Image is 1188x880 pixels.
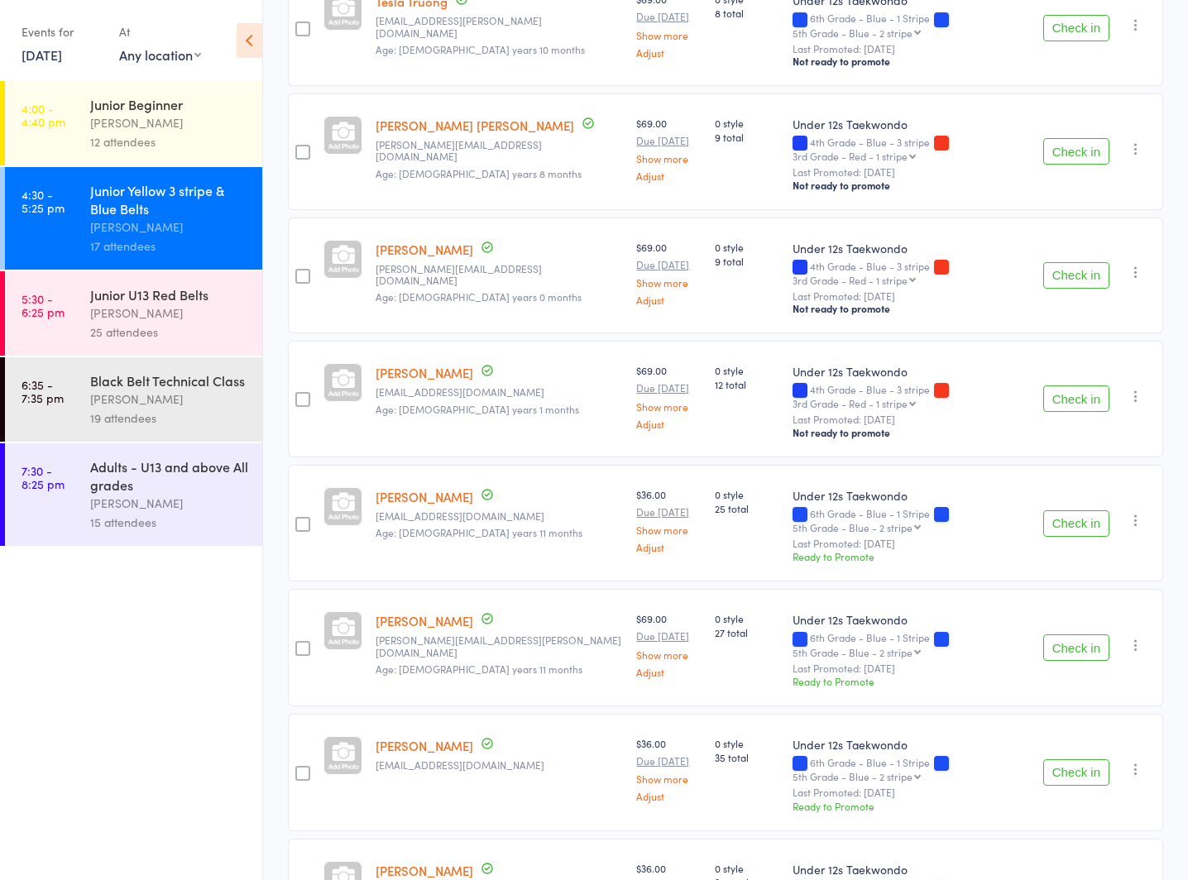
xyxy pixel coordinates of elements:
div: Any location [119,45,201,64]
small: Due [DATE] [636,135,702,146]
div: 3rd Grade - Red - 1 stripe [793,275,908,285]
a: Show more [636,30,702,41]
small: Due [DATE] [636,11,702,22]
a: Adjust [636,791,702,801]
div: 5th Grade - Blue - 2 stripe [793,27,913,38]
span: 0 style [715,611,779,625]
div: 6th Grade - Blue - 1 Stripe [793,508,1029,533]
div: Not ready to promote [793,55,1029,68]
button: Check in [1043,634,1109,661]
div: Not ready to promote [793,179,1029,192]
a: [PERSON_NAME] [376,737,473,754]
small: Due [DATE] [636,506,702,518]
button: Check in [1043,510,1109,537]
small: Due [DATE] [636,259,702,270]
span: 0 style [715,736,779,750]
small: Due [DATE] [636,755,702,767]
div: 5th Grade - Blue - 2 stripe [793,771,913,782]
time: 7:30 - 8:25 pm [22,464,65,490]
div: 4th Grade - Blue - 3 stripe [793,136,1029,161]
div: Junior Yellow 3 stripe & Blue Belts [90,181,248,218]
span: Age: [DEMOGRAPHIC_DATA] years 10 months [376,42,585,56]
span: 0 style [715,487,779,501]
div: Under 12s Taekwondo [793,861,1029,878]
time: 6:35 - 7:35 pm [22,378,64,404]
div: Under 12s Taekwondo [793,363,1029,380]
div: At [119,18,201,45]
div: 25 attendees [90,323,248,342]
small: Due [DATE] [636,382,702,394]
span: 0 style [715,116,779,130]
span: Age: [DEMOGRAPHIC_DATA] years 0 months [376,289,582,304]
div: 12 attendees [90,132,248,151]
span: 12 total [715,377,779,391]
button: Check in [1043,385,1109,412]
small: Due [DATE] [636,630,702,642]
div: 17 attendees [90,237,248,256]
div: Adults - U13 and above All grades [90,457,248,494]
time: 4:00 - 4:40 pm [22,102,65,128]
div: 5th Grade - Blue - 2 stripe [793,522,913,533]
div: [PERSON_NAME] [90,494,248,513]
div: Ready to Promote [793,674,1029,688]
span: 0 style [715,240,779,254]
time: 4:30 - 5:25 pm [22,188,65,214]
button: Check in [1043,262,1109,289]
a: [PERSON_NAME] [376,364,473,381]
a: Adjust [636,47,702,58]
a: 4:30 -5:25 pmJunior Yellow 3 stripe & Blue Belts[PERSON_NAME]17 attendees [5,167,262,270]
div: 19 attendees [90,409,248,428]
a: Show more [636,649,702,660]
small: Last Promoted: [DATE] [793,787,1029,798]
a: Adjust [636,542,702,552]
div: 3rd Grade - Red - 1 stripe [793,398,908,409]
div: Black Belt Technical Class [90,371,248,390]
a: Show more [636,773,702,784]
div: Under 12s Taekwondo [793,240,1029,256]
span: 25 total [715,501,779,515]
button: Check in [1043,15,1109,41]
div: [PERSON_NAME] [90,390,248,409]
div: 6th Grade - Blue - 1 Stripe [793,632,1029,657]
div: Not ready to promote [793,426,1029,439]
button: Check in [1043,759,1109,786]
small: Mel.edmonds2010@gmail.com [376,263,623,287]
a: Show more [636,153,702,164]
div: Under 12s Taekwondo [793,487,1029,504]
span: 35 total [715,750,779,764]
div: 6th Grade - Blue - 1 Stripe [793,12,1029,37]
small: helenq.dana@gmail.com [376,15,623,39]
a: 6:35 -7:35 pmBlack Belt Technical Class[PERSON_NAME]19 attendees [5,357,262,442]
div: [PERSON_NAME] [90,218,248,237]
span: 8 total [715,6,779,20]
div: $36.00 [636,736,702,801]
div: $69.00 [636,240,702,305]
a: Show more [636,401,702,412]
div: 6th Grade - Blue - 1 Stripe [793,757,1029,782]
div: Ready to Promote [793,549,1029,563]
time: 5:30 - 6:25 pm [22,292,65,318]
small: Mel.edmonds2010@gmail.com [376,139,623,163]
div: 15 attendees [90,513,248,532]
small: robertson.rebekah@gmail.com [376,634,623,658]
a: [PERSON_NAME] [376,862,473,879]
a: [PERSON_NAME] [PERSON_NAME] [376,117,574,134]
small: Last Promoted: [DATE] [793,43,1029,55]
div: Under 12s Taekwondo [793,116,1029,132]
button: Check in [1043,138,1109,165]
div: 5th Grade - Blue - 2 stripe [793,647,913,658]
a: Adjust [636,667,702,677]
div: Under 12s Taekwondo [793,736,1029,753]
span: 9 total [715,254,779,268]
span: 9 total [715,130,779,144]
span: 0 style [715,861,779,875]
span: Age: [DEMOGRAPHIC_DATA] years 8 months [376,166,582,180]
a: [PERSON_NAME] [376,241,473,258]
span: 27 total [715,625,779,639]
small: annahill2507@gmail.com [376,510,623,522]
a: 4:00 -4:40 pmJunior Beginner[PERSON_NAME]12 attendees [5,81,262,165]
a: 7:30 -8:25 pmAdults - U13 and above All grades[PERSON_NAME]15 attendees [5,443,262,546]
div: Junior U13 Red Belts [90,285,248,304]
a: Show more [636,524,702,535]
a: Adjust [636,294,702,305]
